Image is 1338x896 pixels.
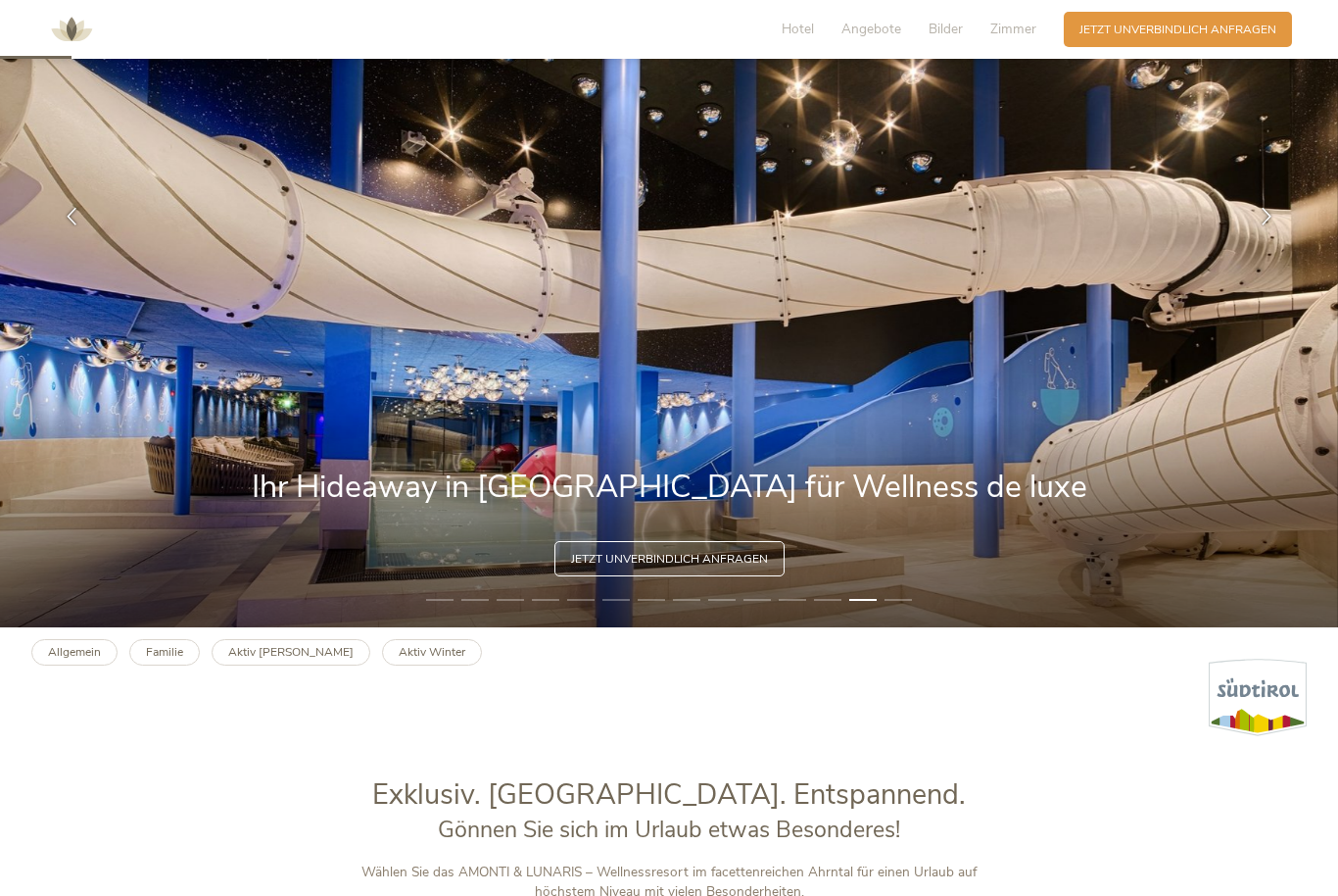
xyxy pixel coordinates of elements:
img: Südtirol [1209,659,1307,736]
a: Allgemein [31,639,118,666]
span: Angebote [841,20,901,38]
a: Familie [129,639,200,666]
b: Allgemein [48,644,101,660]
span: Gönnen Sie sich im Urlaub etwas Besonderes! [438,815,900,845]
b: Aktiv Winter [399,644,465,660]
span: Zimmer [990,20,1036,38]
span: Jetzt unverbindlich anfragen [571,551,768,568]
b: Familie [146,644,183,660]
a: Aktiv [PERSON_NAME] [212,639,370,666]
span: Bilder [929,20,963,38]
a: Aktiv Winter [382,639,482,666]
span: Exklusiv. [GEOGRAPHIC_DATA]. Entspannend. [372,775,966,814]
b: Aktiv [PERSON_NAME] [228,644,354,660]
span: Hotel [782,20,814,38]
span: Jetzt unverbindlich anfragen [1079,22,1276,38]
a: AMONTI & LUNARIS Wellnessresort [42,24,101,34]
